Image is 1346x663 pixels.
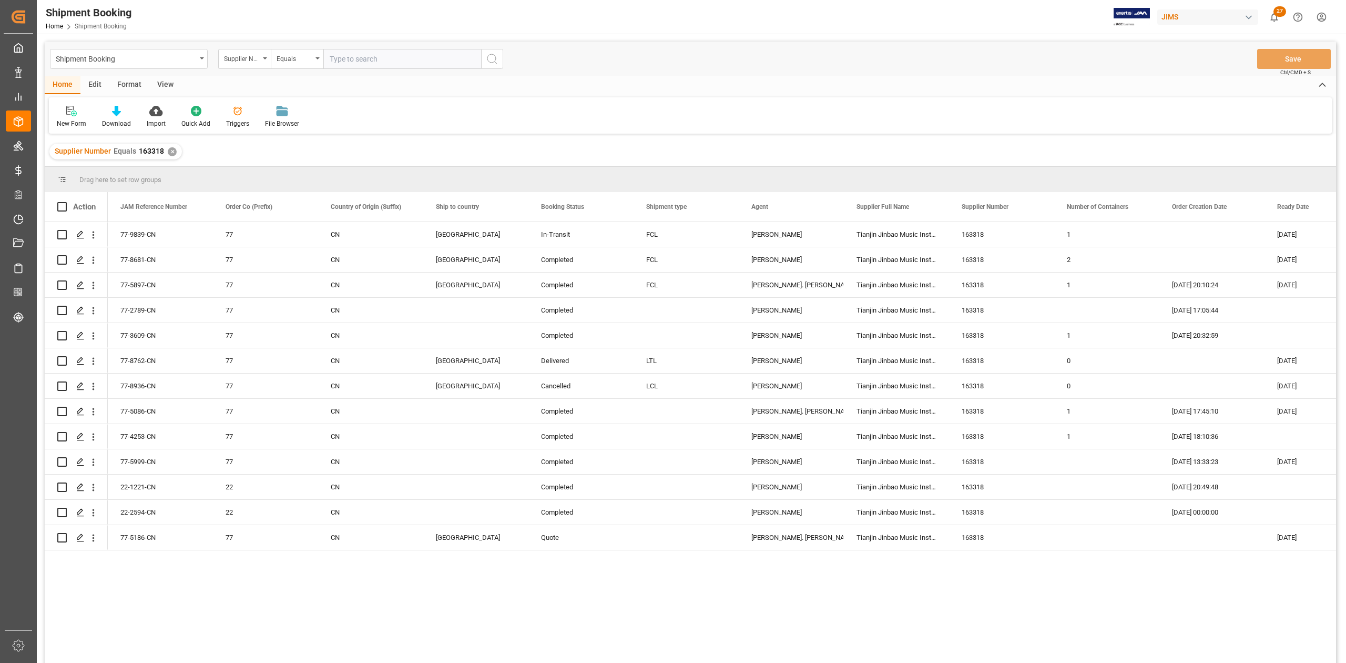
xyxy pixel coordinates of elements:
[120,203,187,210] span: JAM Reference Number
[436,349,516,373] div: [GEOGRAPHIC_DATA]
[646,349,726,373] div: LTL
[109,76,149,94] div: Format
[436,273,516,297] div: [GEOGRAPHIC_DATA]
[844,525,949,550] div: Tianjin Jinbao Music Instruments Co Ltd
[541,399,621,424] div: Completed
[108,348,213,373] div: 77-8762-CN
[751,374,831,398] div: [PERSON_NAME]
[949,424,1054,449] div: 163318
[1114,8,1150,26] img: Exertis%20JAM%20-%20Email%20Logo.jpg_1722504956.jpg
[1067,203,1128,210] span: Number of Containers
[226,526,305,550] div: 77
[751,450,831,474] div: [PERSON_NAME]
[1159,323,1265,348] div: [DATE] 20:32:59
[226,349,305,373] div: 77
[844,348,949,373] div: Tianjin Jinbao Music Instruments Co. Ltd
[962,203,1008,210] span: Supplier Number
[226,399,305,424] div: 77
[149,76,181,94] div: View
[844,273,949,297] div: Tianjin Jinbao Music Instruments Co. Ltd
[751,324,831,348] div: [PERSON_NAME]
[1157,7,1262,27] button: JIMS
[541,248,621,272] div: Completed
[226,203,272,210] span: Order Co (Prefix)
[226,475,305,499] div: 22
[949,500,1054,525] div: 163318
[949,222,1054,247] div: 163318
[949,399,1054,424] div: 163318
[331,526,411,550] div: CN
[1273,6,1286,17] span: 27
[226,298,305,323] div: 77
[436,223,516,247] div: [GEOGRAPHIC_DATA]
[46,5,131,21] div: Shipment Booking
[79,176,161,184] span: Drag here to set row groups
[541,298,621,323] div: Completed
[45,298,108,323] div: Press SPACE to select this row.
[541,526,621,550] div: Quote
[856,203,909,210] span: Supplier Full Name
[331,374,411,398] div: CN
[108,298,213,323] div: 77-2789-CN
[1286,5,1310,29] button: Help Center
[1054,348,1159,373] div: 0
[541,425,621,449] div: Completed
[45,222,108,247] div: Press SPACE to select this row.
[73,202,96,212] div: Action
[1054,222,1159,247] div: 1
[55,147,111,155] span: Supplier Number
[1257,49,1331,69] button: Save
[147,119,166,128] div: Import
[108,222,213,247] div: 77-9839-CN
[541,374,621,398] div: Cancelled
[1277,203,1309,210] span: Ready Date
[1054,247,1159,272] div: 2
[50,49,208,69] button: open menu
[949,348,1054,373] div: 163318
[646,223,726,247] div: FCL
[331,324,411,348] div: CN
[226,248,305,272] div: 77
[226,500,305,525] div: 22
[844,424,949,449] div: Tianjin Jinbao Music Instruments Co. Ltd
[751,349,831,373] div: [PERSON_NAME]
[108,449,213,474] div: 77-5999-CN
[541,475,621,499] div: Completed
[541,349,621,373] div: Delivered
[265,119,299,128] div: File Browser
[844,298,949,323] div: Tianjin Jinbao Music Instruments Co. Ltd
[331,349,411,373] div: CN
[45,273,108,298] div: Press SPACE to select this row.
[45,76,80,94] div: Home
[436,248,516,272] div: [GEOGRAPHIC_DATA]
[45,475,108,500] div: Press SPACE to select this row.
[181,119,210,128] div: Quick Add
[331,475,411,499] div: CN
[751,475,831,499] div: [PERSON_NAME]
[751,298,831,323] div: [PERSON_NAME]
[108,475,213,499] div: 22-1221-CN
[1159,475,1265,499] div: [DATE] 20:49:48
[646,248,726,272] div: FCL
[949,525,1054,550] div: 163318
[108,247,213,272] div: 77-8681-CN
[45,374,108,399] div: Press SPACE to select this row.
[45,500,108,525] div: Press SPACE to select this row.
[751,399,831,424] div: [PERSON_NAME]. [PERSON_NAME]
[323,49,481,69] input: Type to search
[108,374,213,398] div: 77-8936-CN
[218,49,271,69] button: open menu
[1172,203,1227,210] span: Order Creation Date
[844,222,949,247] div: Tianjin Jinbao Music Instruments Co. Ltd
[45,323,108,348] div: Press SPACE to select this row.
[331,500,411,525] div: CN
[226,119,249,128] div: Triggers
[1159,273,1265,297] div: [DATE] 20:10:24
[751,248,831,272] div: [PERSON_NAME]
[331,399,411,424] div: CN
[45,525,108,550] div: Press SPACE to select this row.
[331,248,411,272] div: CN
[751,203,768,210] span: Agent
[80,76,109,94] div: Edit
[108,525,213,550] div: 77-5186-CN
